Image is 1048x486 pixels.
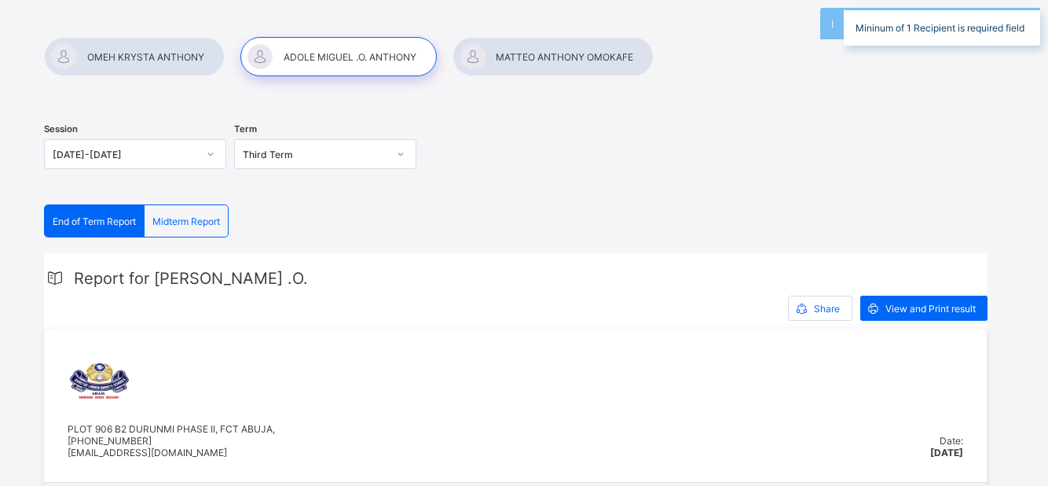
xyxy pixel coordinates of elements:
span: [DATE] [930,447,963,458]
span: Date: [940,435,963,447]
div: [DATE]-[DATE] [53,149,197,160]
img: sanctuslumenchristischool.png [68,352,130,415]
span: Midterm Report [152,215,220,227]
span: PLOT 906 B2 DURUNMI PHASE II, FCT ABUJA, [PHONE_NUMBER] [EMAIL_ADDRESS][DOMAIN_NAME] [68,423,275,458]
div: Mininum of 1 Recipient is required field [844,8,1040,46]
span: View and Print result [885,303,976,315]
div: Third Term [243,149,387,160]
span: Session [44,123,78,134]
span: Report for [PERSON_NAME] .O. [74,269,308,288]
span: Term [234,123,257,134]
span: Share [814,303,840,315]
span: End of Term Report [53,215,136,227]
